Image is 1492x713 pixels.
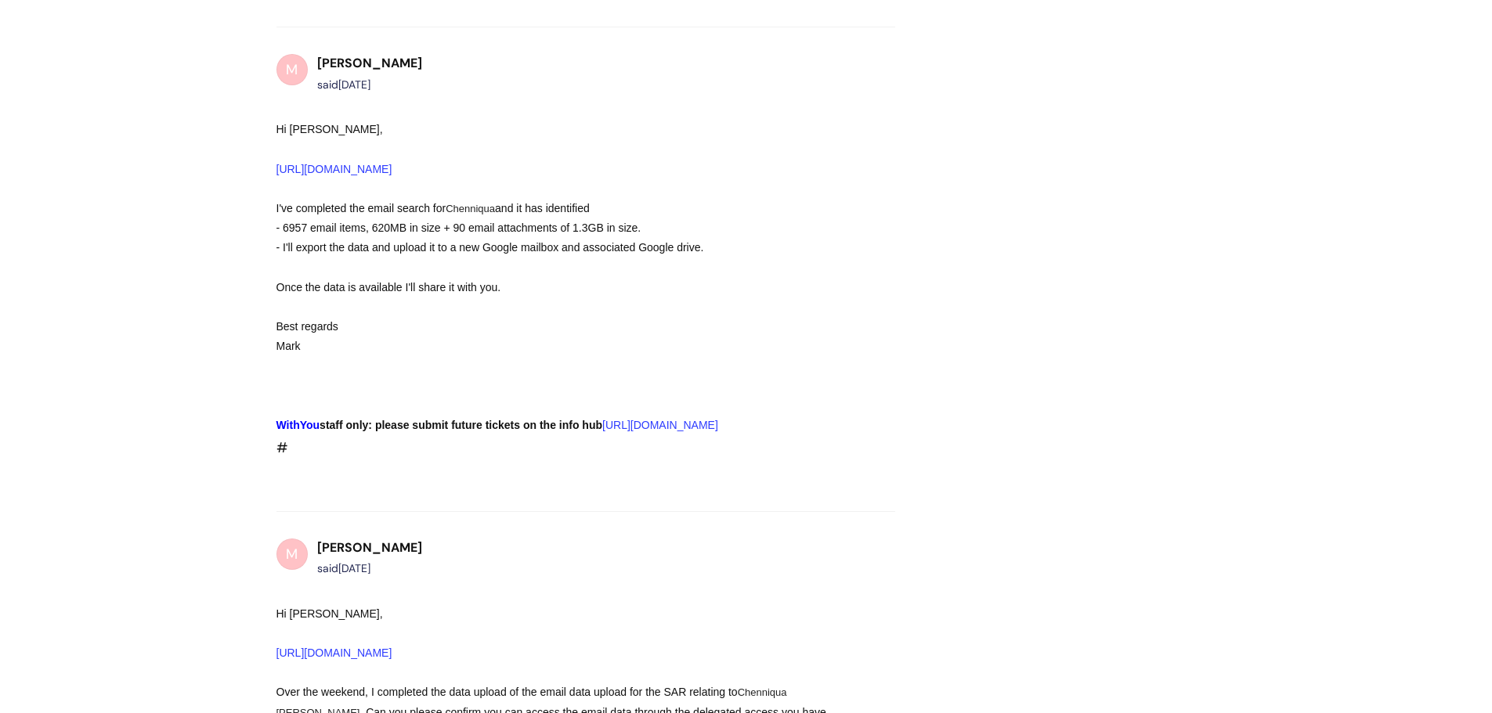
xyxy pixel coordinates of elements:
div: - I'll export the data and upload it to a new Google mailbox and associated Google drive. [276,238,839,257]
span: Mon, 18 Aug, 2025 at 5:41 PM [338,561,370,575]
div: # [276,120,839,460]
div: Hi [PERSON_NAME], [276,604,839,664]
span: WithYou [276,419,320,431]
div: M [276,54,308,85]
div: Best regards [276,317,839,337]
a: [URL][DOMAIN_NAME] [276,646,392,659]
div: Once the data is available I'll share it with you. [276,278,839,297]
strong: staff only: please submit future tickets on the info hub [276,419,603,431]
div: I've completed the email search for and it has identified [276,199,839,218]
span: Chenniqua [446,203,495,214]
a: [URL][DOMAIN_NAME] [276,163,392,175]
div: M [276,538,308,570]
a: [URL][DOMAIN_NAME] [602,419,718,431]
div: said [317,75,422,95]
span: Fri, 15 Aug, 2025 at 4:38 PM [338,77,370,92]
div: said [317,559,422,578]
b: [PERSON_NAME] [317,55,422,71]
div: - 6957 email items, 620MB in size + 90 email attachments of 1.3GB in size. [276,218,839,238]
div: Mark [276,337,839,356]
div: Hi [PERSON_NAME], [276,120,839,179]
b: [PERSON_NAME] [317,539,422,556]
